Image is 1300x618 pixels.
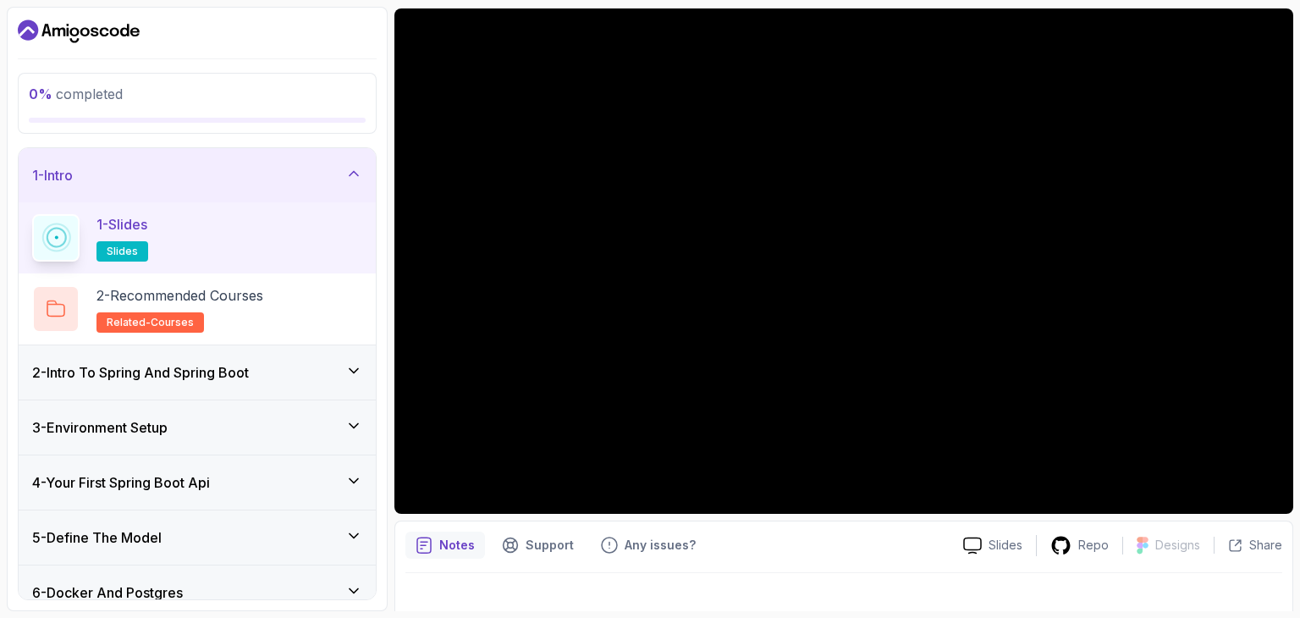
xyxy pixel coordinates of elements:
p: Any issues? [625,537,696,554]
span: 0 % [29,86,52,102]
button: 1-Slidesslides [32,214,362,262]
p: 1 - Slides [96,214,147,235]
button: Share [1214,537,1282,554]
a: Slides [950,537,1036,555]
h3: 6 - Docker And Postgres [32,582,183,603]
p: Repo [1078,537,1109,554]
h3: 3 - Environment Setup [32,417,168,438]
p: Slides [989,537,1022,554]
span: slides [107,245,138,258]
p: Notes [439,537,475,554]
p: Support [526,537,574,554]
h3: 4 - Your First Spring Boot Api [32,472,210,493]
span: related-courses [107,316,194,329]
a: Dashboard [18,18,140,45]
span: completed [29,86,123,102]
p: Designs [1155,537,1200,554]
a: Repo [1037,535,1122,556]
h3: 5 - Define The Model [32,527,162,548]
button: 5-Define The Model [19,510,376,565]
button: notes button [405,532,485,559]
button: Feedback button [591,532,706,559]
h3: 1 - Intro [32,165,73,185]
button: 3-Environment Setup [19,400,376,455]
h3: 2 - Intro To Spring And Spring Boot [32,362,249,383]
p: 2 - Recommended Courses [96,285,263,306]
p: Share [1249,537,1282,554]
button: 4-Your First Spring Boot Api [19,455,376,510]
button: 2-Intro To Spring And Spring Boot [19,345,376,400]
button: 2-Recommended Coursesrelated-courses [32,285,362,333]
button: Support button [492,532,584,559]
button: 1-Intro [19,148,376,202]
